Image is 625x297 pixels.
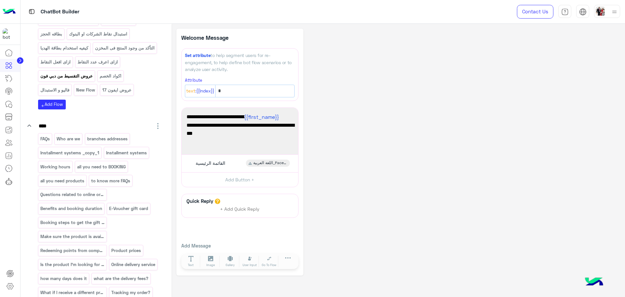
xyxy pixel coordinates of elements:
p: ازاى اعرف عدد النقاط [77,58,118,66]
p: what are the delivery fees? [93,275,149,282]
p: ChatBot Builder [41,7,79,16]
button: Add Button + [182,172,298,187]
p: عروض ايفون 17 [102,86,132,94]
img: tab [28,7,36,16]
h6: Quick Reply [185,198,215,204]
p: Questions related to online ordering [40,191,105,198]
p: استبدال نقاط الشركات او البنوك [69,30,128,38]
span: Go To Flow [262,263,276,267]
button: Go To Flow [260,256,278,267]
img: tab [579,8,587,16]
button: Gallery [221,256,239,267]
p: Working hours [40,163,71,171]
p: Installment systems [106,149,147,157]
p: عروض التقسيط من دبي فون [40,72,93,80]
p: to know more FAQs [91,177,131,185]
p: Make sure the product is available before heading [40,233,105,240]
p: branches addresses [87,135,128,143]
p: بطاقه الحجز [40,30,62,38]
small: Attribute [185,78,202,83]
span: Text [186,88,195,95]
span: :{{Index}} [195,88,214,95]
span: {{first_name}} [244,114,279,120]
p: Tracking my order? [111,289,151,296]
button: addAdd Flow [38,100,66,109]
p: Welcome Message [181,34,240,42]
a: Contact Us [517,5,553,19]
i: add [41,104,45,108]
p: Redeeming points from companies or banks. [40,247,105,254]
span: Text [188,263,194,267]
p: New Flow [76,86,96,94]
span: Gallery [226,263,235,267]
span: اهلا بك فى [GEOGRAPHIC_DATA] Phone 📱 [187,113,293,129]
p: Benefits and booking duration [40,205,103,212]
img: 1403182699927242 [3,28,14,40]
span: User Input [243,263,257,267]
p: What if I receive a different product from what I [40,289,105,296]
img: profile [610,8,618,16]
p: كيفيه استخدام بطاقة الهديا [40,44,89,52]
span: + Add Quick Reply [220,206,259,212]
button: User Input [241,256,259,267]
a: tab [558,5,571,19]
p: Add Message [181,242,299,249]
span: Image [206,263,215,267]
span: Set attribute [185,53,210,58]
p: Who are we [56,135,81,143]
span: لتصفح الخدمات والمنتجات برجاء الضغط على القائمة التالية. [187,129,293,146]
p: Online delivery service [111,261,156,268]
button: + Add Quick Reply [215,204,264,214]
p: اكواد الخصم [99,72,122,80]
img: hulul-logo.png [583,271,605,294]
div: اللغة العربية_Facebook&Insta_copy_1 [246,160,290,167]
p: Product prices [111,247,142,254]
p: FAQs [40,135,50,143]
p: all you need to BOOKING [77,163,126,171]
p: Installment systems _copy_1 [40,149,100,157]
img: tab [561,8,569,16]
p: Is the product I'm looking for in stock and availa [40,261,105,268]
button: Text [182,256,200,267]
p: E-Voucher gift card [109,205,149,212]
p: Booking steps to get the gift card and how to use [40,219,105,226]
p: ازاى افعل النقاط [40,58,71,66]
p: all you need products [40,177,85,185]
p: التأكد من وجود المنتج فى المخزن [95,44,155,52]
img: Logo [3,5,16,19]
img: userImage [596,7,605,16]
span: اللغة العربية_Facebook&Insta_copy_1 [253,160,287,166]
button: Image [201,256,220,267]
span: القائمة الرئيسية [196,160,225,166]
i: keyboard_arrow_down [25,122,33,130]
p: how many days does it [40,275,87,282]
div: to help segment users for re-engagement, to help define bot flow scenarios or to analyze user act... [185,52,295,72]
p: فاليو و الاستبدال [40,86,70,94]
